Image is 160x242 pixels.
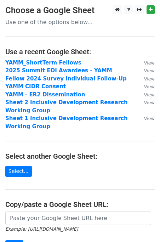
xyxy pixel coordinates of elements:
[5,83,66,90] a: YAMM CIDR Consent
[137,67,155,74] a: View
[5,47,155,56] h4: Use a recent Google Sheet:
[137,91,155,98] a: View
[5,18,155,26] p: Use one of the options below...
[144,84,155,89] small: View
[5,75,127,82] a: Fellow 2024 Survey Individual Follow-Up
[5,152,155,161] h4: Select another Google Sheet:
[144,68,155,73] small: View
[144,116,155,121] small: View
[137,115,155,122] a: View
[5,5,155,16] h3: Choose a Google Sheet
[5,226,78,232] small: Example: [URL][DOMAIN_NAME]
[5,166,32,177] a: Select...
[144,100,155,105] small: View
[137,60,155,66] a: View
[137,75,155,82] a: View
[137,83,155,90] a: View
[5,115,128,130] a: Sheet 1 Inclusive Development Research Working Group
[144,92,155,97] small: View
[5,91,85,98] a: YAMM - ER2 Dissemination
[5,99,128,114] a: Sheet 2 Inclusive Development Research Working Group
[5,212,151,225] input: Paste your Google Sheet URL here
[144,76,155,81] small: View
[144,60,155,66] small: View
[5,67,112,74] a: 2025 Summit EOI Awardees - YAMM
[5,200,155,209] h4: Copy/paste a Google Sheet URL:
[5,60,81,66] a: YAMM_ShortTerm Fellows
[137,99,155,106] a: View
